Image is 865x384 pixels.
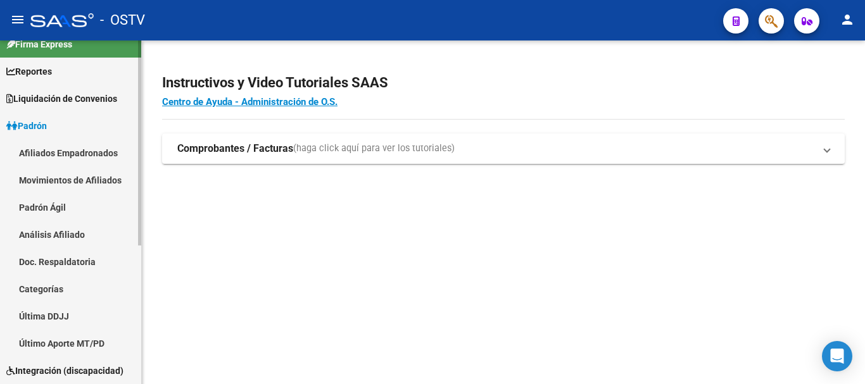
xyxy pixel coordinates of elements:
[6,37,72,51] span: Firma Express
[162,96,338,108] a: Centro de Ayuda - Administración de O.S.
[840,12,855,27] mat-icon: person
[6,119,47,133] span: Padrón
[822,341,852,371] div: Open Intercom Messenger
[162,133,845,164] mat-expansion-panel-header: Comprobantes / Facturas(haga click aquí para ver los tutoriales)
[100,6,145,34] span: - OSTV
[162,71,845,95] h2: Instructivos y Video Tutoriales SAAS
[10,12,25,27] mat-icon: menu
[177,142,293,156] strong: Comprobantes / Facturas
[6,364,123,378] span: Integración (discapacidad)
[293,142,455,156] span: (haga click aquí para ver los tutoriales)
[6,65,52,78] span: Reportes
[6,92,117,106] span: Liquidación de Convenios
